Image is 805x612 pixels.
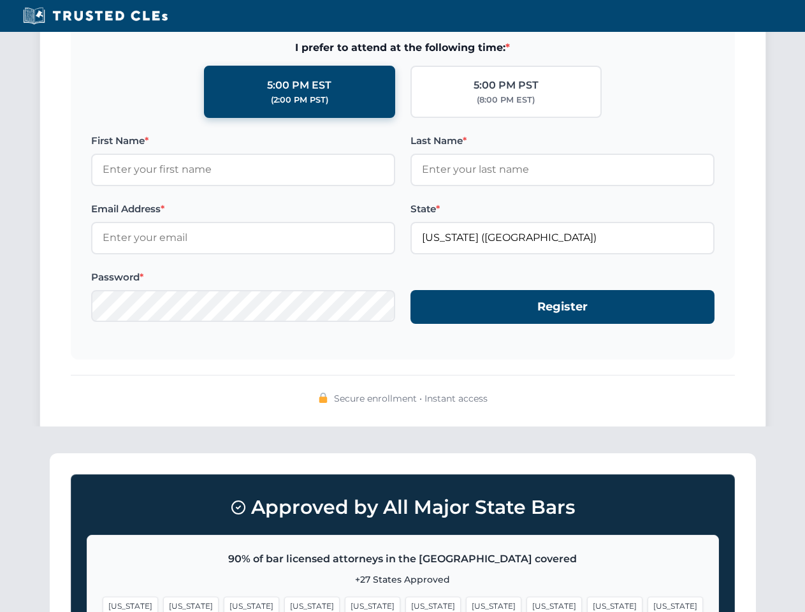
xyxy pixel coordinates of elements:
[91,270,395,285] label: Password
[410,133,714,149] label: Last Name
[410,290,714,324] button: Register
[87,490,719,525] h3: Approved by All Major State Bars
[103,551,703,567] p: 90% of bar licensed attorneys in the [GEOGRAPHIC_DATA] covered
[91,154,395,186] input: Enter your first name
[91,133,395,149] label: First Name
[334,391,488,405] span: Secure enrollment • Instant access
[91,40,714,56] span: I prefer to attend at the following time:
[474,77,539,94] div: 5:00 PM PST
[91,201,395,217] label: Email Address
[410,222,714,254] input: Florida (FL)
[91,222,395,254] input: Enter your email
[318,393,328,403] img: 🔒
[410,201,714,217] label: State
[19,6,171,25] img: Trusted CLEs
[410,154,714,186] input: Enter your last name
[103,572,703,586] p: +27 States Approved
[477,94,535,106] div: (8:00 PM EST)
[267,77,331,94] div: 5:00 PM EST
[271,94,328,106] div: (2:00 PM PST)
